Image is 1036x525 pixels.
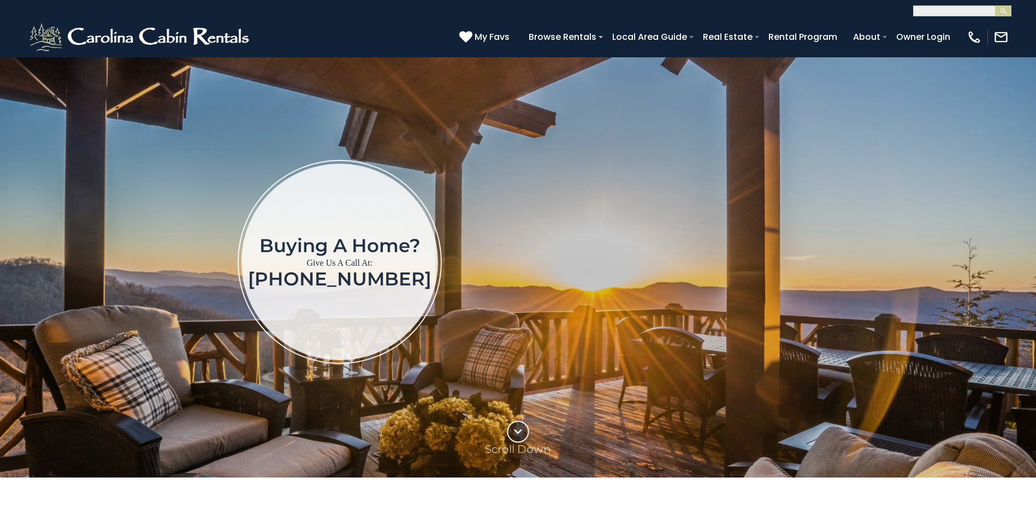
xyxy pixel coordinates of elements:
a: Owner Login [891,27,956,46]
span: My Favs [475,30,510,44]
a: Browse Rentals [523,27,602,46]
img: mail-regular-white.png [993,29,1009,45]
img: phone-regular-white.png [967,29,982,45]
a: Local Area Guide [607,27,692,46]
a: Real Estate [697,27,758,46]
a: My Favs [459,30,512,44]
p: Scroll Down [485,443,551,456]
a: [PHONE_NUMBER] [248,267,431,290]
a: About [848,27,886,46]
iframe: New Contact Form [618,115,974,409]
a: Rental Program [763,27,843,46]
h1: Buying a home? [248,236,431,255]
p: Give Us A Call At: [248,255,431,271]
img: White-1-2.png [27,21,254,53]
